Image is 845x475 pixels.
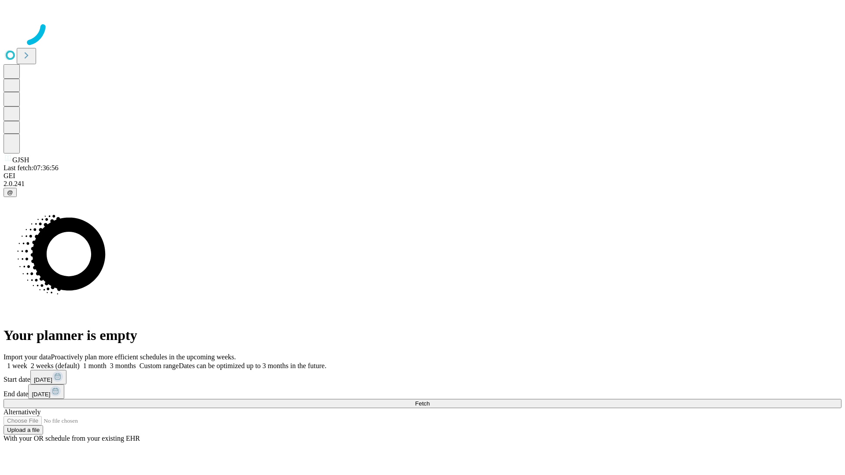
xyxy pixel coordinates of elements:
[7,189,13,196] span: @
[4,327,841,343] h1: Your planner is empty
[140,362,179,369] span: Custom range
[4,172,841,180] div: GEI
[4,188,17,197] button: @
[4,435,140,442] span: With your OR schedule from your existing EHR
[415,400,430,407] span: Fetch
[12,156,29,164] span: GJSH
[4,425,43,435] button: Upload a file
[4,370,841,384] div: Start date
[28,384,64,399] button: [DATE]
[179,362,326,369] span: Dates can be optimized up to 3 months in the future.
[4,353,51,361] span: Import your data
[34,376,52,383] span: [DATE]
[4,164,59,172] span: Last fetch: 07:36:56
[110,362,136,369] span: 3 months
[83,362,107,369] span: 1 month
[51,353,236,361] span: Proactively plan more efficient schedules in the upcoming weeks.
[4,399,841,408] button: Fetch
[7,362,27,369] span: 1 week
[30,370,66,384] button: [DATE]
[4,180,841,188] div: 2.0.241
[31,362,80,369] span: 2 weeks (default)
[4,408,40,416] span: Alternatively
[32,391,50,398] span: [DATE]
[4,384,841,399] div: End date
